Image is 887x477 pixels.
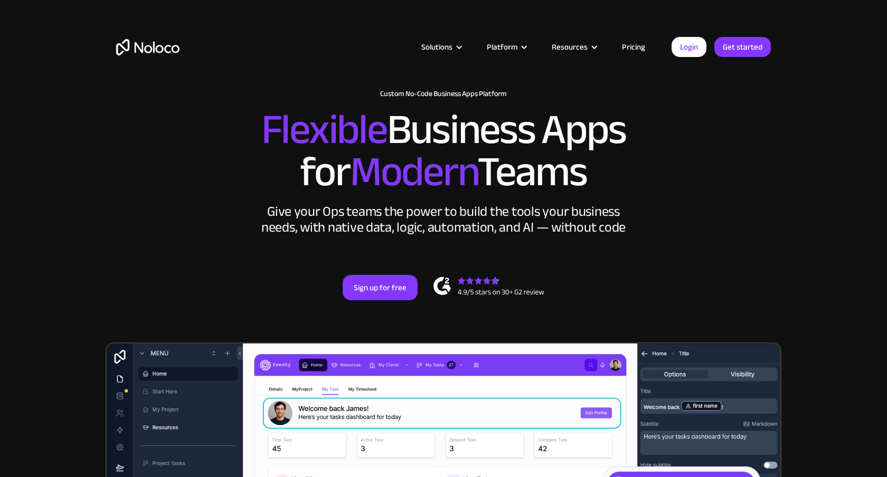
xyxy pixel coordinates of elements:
div: Platform [487,40,517,54]
span: Modern [350,132,477,211]
a: Pricing [609,40,658,54]
div: Solutions [408,40,474,54]
a: home [116,39,180,55]
a: Get started [714,37,771,57]
div: Give your Ops teams the power to build the tools your business needs, with native data, logic, au... [259,204,628,235]
div: Solutions [421,40,452,54]
a: Login [672,37,706,57]
div: Resources [552,40,588,54]
a: Sign up for free [343,275,418,300]
span: Flexible [261,90,387,169]
div: Resources [539,40,609,54]
div: Platform [474,40,539,54]
h2: Business Apps for Teams [116,109,771,193]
